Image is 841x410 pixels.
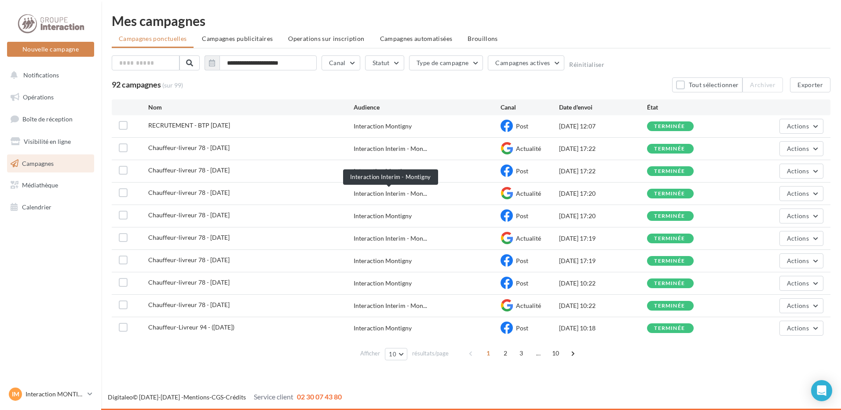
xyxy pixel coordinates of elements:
[516,145,541,152] span: Actualité
[779,298,823,313] button: Actions
[148,189,230,196] span: Chauffeur-livreur 78 - 11/09/2025
[787,190,809,197] span: Actions
[409,55,483,70] button: Type de campagne
[569,61,604,68] button: Réinitialiser
[654,326,685,331] div: terminée
[148,234,230,241] span: Chauffeur-livreur 78 - 11/09/2025
[148,103,354,112] div: Nom
[354,189,427,198] span: Interaction Interim - Mon...
[501,103,559,112] div: Canal
[654,146,685,152] div: terminée
[647,103,735,112] div: État
[148,144,230,151] span: Chauffeur-livreur 78 - 11/09/2025
[787,212,809,220] span: Actions
[360,349,380,358] span: Afficher
[516,190,541,197] span: Actualité
[354,144,427,153] span: Interaction Interim - Mon...
[5,132,96,151] a: Visibilité en ligne
[654,124,685,129] div: terminée
[254,392,293,401] span: Service client
[12,390,19,399] span: IM
[787,167,809,175] span: Actions
[365,55,404,70] button: Statut
[654,191,685,197] div: terminée
[654,168,685,174] div: terminée
[24,138,71,145] span: Visibilité en ligne
[354,256,412,265] div: Interaction Montigny
[779,141,823,156] button: Actions
[779,276,823,291] button: Actions
[779,164,823,179] button: Actions
[779,231,823,246] button: Actions
[559,301,647,310] div: [DATE] 10:22
[779,253,823,268] button: Actions
[112,80,161,89] span: 92 campagnes
[23,93,54,101] span: Opérations
[354,301,427,310] span: Interaction Interim - Mon...
[531,346,545,360] span: ...
[811,380,832,401] div: Open Intercom Messenger
[548,346,563,360] span: 10
[779,119,823,134] button: Actions
[354,234,427,243] span: Interaction Interim - Mon...
[202,35,273,42] span: Campagnes publicitaires
[148,166,230,174] span: Chauffeur-livreur 78 - 11/09/2025
[654,236,685,242] div: terminée
[389,351,396,358] span: 10
[559,256,647,265] div: [DATE] 17:19
[343,169,438,185] div: Interaction Interim - Montigny
[787,302,809,309] span: Actions
[226,393,246,401] a: Crédits
[183,393,209,401] a: Mentions
[148,256,230,264] span: Chauffeur-livreur 78 - 11/09/2025
[22,159,54,167] span: Campagnes
[412,349,449,358] span: résultats/page
[742,77,783,92] button: Archiver
[779,186,823,201] button: Actions
[322,55,360,70] button: Canal
[5,198,96,216] a: Calendrier
[654,213,685,219] div: terminée
[22,203,51,211] span: Calendrier
[22,181,58,189] span: Médiathèque
[787,122,809,130] span: Actions
[559,234,647,243] div: [DATE] 17:19
[380,35,453,42] span: Campagnes automatisées
[7,386,94,403] a: IM Interaction MONTIGY
[148,301,230,308] span: Chauffeur-livreur 78 - 05/09/2025
[297,392,342,401] span: 02 30 07 43 80
[354,103,501,112] div: Audience
[5,110,96,128] a: Boîte de réception
[559,324,647,333] div: [DATE] 10:18
[148,323,234,331] span: Chauffeur-Livreur 94 - (05/09/2025)
[516,302,541,309] span: Actualité
[5,154,96,173] a: Campagnes
[516,279,528,287] span: Post
[5,176,96,194] a: Médiathèque
[7,42,94,57] button: Nouvelle campagne
[22,115,73,123] span: Boîte de réception
[488,55,564,70] button: Campagnes actives
[498,346,512,360] span: 2
[495,59,550,66] span: Campagnes actives
[559,167,647,176] div: [DATE] 17:22
[112,14,830,27] div: Mes campagnes
[672,77,742,92] button: Tout sélectionner
[354,279,412,288] div: Interaction Montigny
[23,71,59,79] span: Notifications
[516,212,528,220] span: Post
[148,278,230,286] span: Chauffeur-livreur 78 - 05/09/2025
[108,393,342,401] span: © [DATE]-[DATE] - - -
[559,122,647,131] div: [DATE] 12:07
[354,212,412,220] div: Interaction Montigny
[516,324,528,332] span: Post
[516,122,528,130] span: Post
[654,281,685,286] div: terminée
[148,121,230,129] span: RECRUTEMENT - BTP 18/09/2025
[148,211,230,219] span: Chauffeur-livreur 78 - 11/09/2025
[559,144,647,153] div: [DATE] 17:22
[790,77,830,92] button: Exporter
[559,212,647,220] div: [DATE] 17:20
[354,324,412,333] div: Interaction Montigny
[354,167,412,176] div: Interaction Montigny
